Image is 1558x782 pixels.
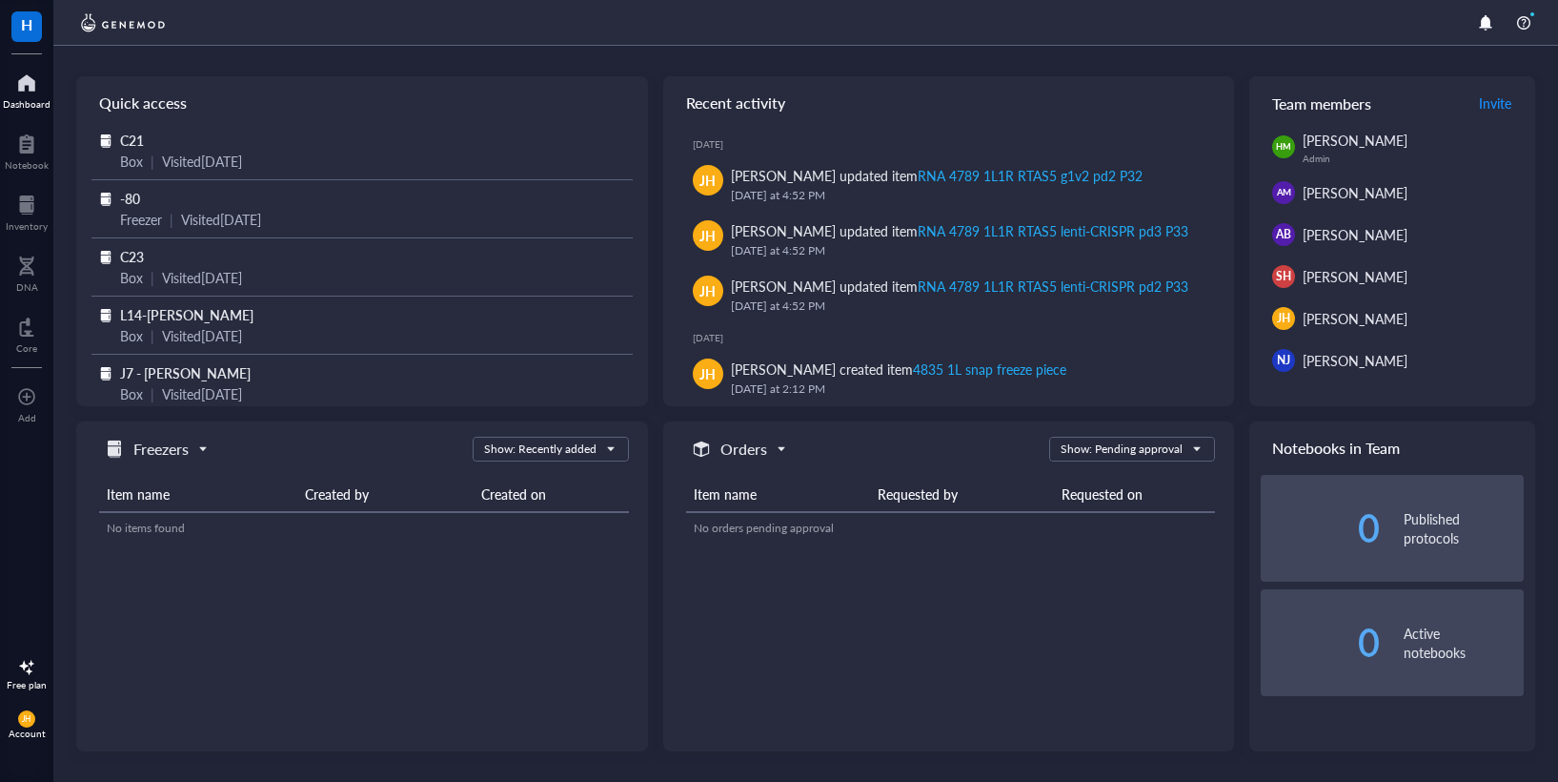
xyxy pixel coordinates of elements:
[731,297,1204,316] div: [DATE] at 4:52 PM
[120,267,143,288] div: Box
[1054,477,1216,512] th: Requested on
[18,412,36,423] div: Add
[162,325,242,346] div: Visited [DATE]
[16,342,37,354] div: Core
[16,251,38,293] a: DNA
[133,438,189,461] h5: Freezers
[6,190,48,232] a: Inventory
[918,166,1143,185] div: RNA 4789 1L1R RTAS5 g1v2 pd2 P32
[678,351,1220,406] a: JH[PERSON_NAME] created item4835 1L snap freeze piece[DATE] at 2:12 PM
[1261,628,1381,658] div: 0
[16,312,37,354] a: Core
[120,247,144,266] span: C23
[870,477,1054,512] th: Requested by
[699,280,716,301] span: JH
[913,360,1066,379] div: 4835 1L snap freeze piece
[678,213,1220,268] a: JH[PERSON_NAME] updated itemRNA 4789 1L1R RTAS5 lenti-CRISPR pd3 P33[DATE] at 4:52 PM
[151,383,154,404] div: |
[1276,226,1291,243] span: AB
[918,277,1188,296] div: RNA 4789 1L1R RTAS5 lenti-CRISPR pd2 P33
[694,520,1208,537] div: No orders pending approval
[699,225,716,246] span: JH
[76,76,648,130] div: Quick access
[1061,441,1183,458] div: Show: Pending approval
[1478,88,1512,118] button: Invite
[9,728,46,739] div: Account
[1277,140,1291,154] span: HM
[1261,513,1381,544] div: 0
[6,220,48,232] div: Inventory
[120,131,144,150] span: C21
[3,98,51,110] div: Dashboard
[120,151,143,172] div: Box
[1249,76,1535,130] div: Team members
[151,325,154,346] div: |
[1303,131,1407,150] span: [PERSON_NAME]
[1276,268,1291,285] span: SH
[5,129,49,171] a: Notebook
[120,383,143,404] div: Box
[5,159,49,171] div: Notebook
[699,363,716,384] span: JH
[170,209,173,230] div: |
[181,209,261,230] div: Visited [DATE]
[678,268,1220,323] a: JH[PERSON_NAME] updated itemRNA 4789 1L1R RTAS5 lenti-CRISPR pd2 P33[DATE] at 4:52 PM
[918,221,1188,240] div: RNA 4789 1L1R RTAS5 lenti-CRISPR pd3 P33
[699,170,716,191] span: JH
[162,383,242,404] div: Visited [DATE]
[16,281,38,293] div: DNA
[76,11,170,34] img: genemod-logo
[162,267,242,288] div: Visited [DATE]
[731,186,1204,205] div: [DATE] at 4:52 PM
[1303,153,1524,164] div: Admin
[686,477,870,512] th: Item name
[1277,352,1290,369] span: NJ
[1303,183,1407,202] span: [PERSON_NAME]
[731,220,1189,241] div: [PERSON_NAME] updated item
[1303,225,1407,244] span: [PERSON_NAME]
[1249,422,1535,475] div: Notebooks in Team
[731,241,1204,260] div: [DATE] at 4:52 PM
[1479,93,1511,113] span: Invite
[693,332,1220,343] div: [DATE]
[107,520,621,537] div: No items found
[693,138,1220,150] div: [DATE]
[21,12,32,36] span: H
[120,363,251,382] span: J7 - [PERSON_NAME]
[1404,624,1524,662] div: Active notebooks
[474,477,629,512] th: Created on
[1404,509,1524,547] div: Published protocols
[1277,310,1290,327] span: JH
[663,76,1235,130] div: Recent activity
[120,209,162,230] div: Freezer
[120,305,253,324] span: L14-[PERSON_NAME]
[731,276,1189,297] div: [PERSON_NAME] updated item
[731,165,1143,186] div: [PERSON_NAME] updated item
[297,477,474,512] th: Created by
[7,679,47,690] div: Free plan
[162,151,242,172] div: Visited [DATE]
[120,325,143,346] div: Box
[484,441,597,458] div: Show: Recently added
[22,714,31,724] span: JH
[1303,267,1407,286] span: [PERSON_NAME]
[120,189,140,208] span: -80
[3,68,51,110] a: Dashboard
[151,151,154,172] div: |
[731,359,1067,380] div: [PERSON_NAME] created item
[151,267,154,288] div: |
[678,157,1220,213] a: JH[PERSON_NAME] updated itemRNA 4789 1L1R RTAS5 g1v2 pd2 P32[DATE] at 4:52 PM
[1303,351,1407,370] span: [PERSON_NAME]
[720,438,767,461] h5: Orders
[1277,186,1291,199] span: AM
[1303,309,1407,328] span: [PERSON_NAME]
[99,477,297,512] th: Item name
